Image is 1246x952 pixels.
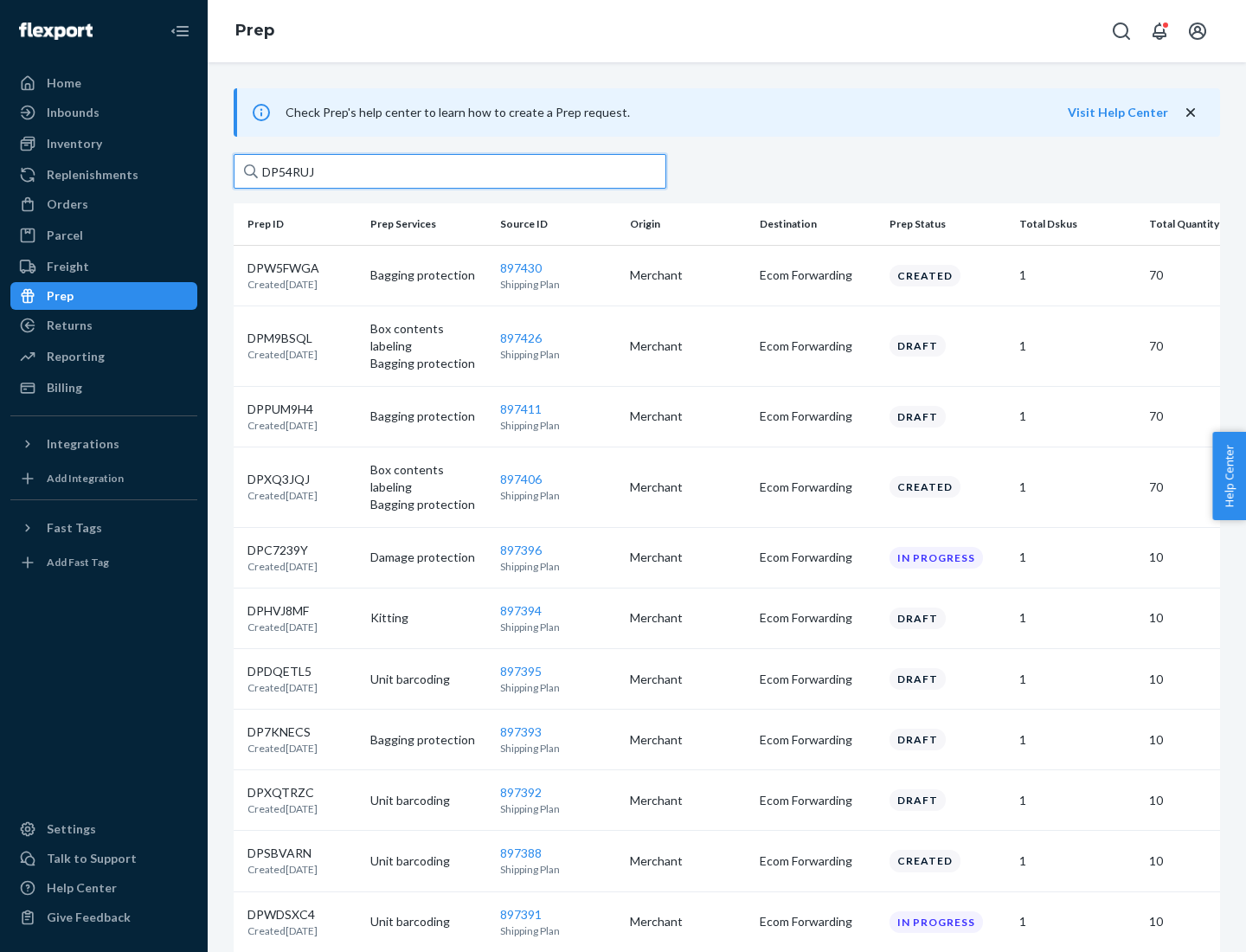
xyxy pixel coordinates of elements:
[493,203,623,245] th: Source ID
[500,862,616,877] p: Shipping Plan
[1012,203,1142,245] th: Total Dskus
[235,21,274,40] a: Prep
[47,519,102,537] div: Fast Tags
[760,609,876,627] p: Ecom Forwarding
[247,620,318,634] p: Created [DATE]
[1019,792,1135,809] p: 1
[370,671,486,688] p: Unit barcoding
[500,603,542,618] a: 897394
[47,555,109,569] div: Add Fast Tag
[370,913,486,930] p: Unit barcoding
[1019,549,1135,566] p: 1
[10,845,197,872] a: Talk to Support
[247,418,318,433] p: Created [DATE]
[630,671,746,688] p: Merchant
[500,331,542,345] a: 897426
[247,663,318,680] p: DPDQETL5
[247,680,318,695] p: Created [DATE]
[890,729,946,750] div: Draft
[247,488,318,503] p: Created [DATE]
[500,741,616,756] p: Shipping Plan
[890,335,946,357] div: Draft
[760,792,876,809] p: Ecom Forwarding
[760,852,876,870] p: Ecom Forwarding
[1019,852,1135,870] p: 1
[1019,731,1135,749] p: 1
[10,161,197,189] a: Replenishments
[500,846,542,860] a: 897388
[500,801,616,816] p: Shipping Plan
[234,154,666,189] input: Search prep jobs
[1180,14,1215,48] button: Open account menu
[890,668,946,690] div: Draft
[890,406,946,428] div: Draft
[500,261,542,275] a: 897430
[890,608,946,629] div: Draft
[500,418,616,433] p: Shipping Plan
[883,203,1012,245] th: Prep Status
[10,874,197,902] a: Help Center
[630,913,746,930] p: Merchant
[630,479,746,496] p: Merchant
[500,785,542,800] a: 897392
[47,104,100,121] div: Inbounds
[47,317,93,334] div: Returns
[47,348,105,365] div: Reporting
[760,549,876,566] p: Ecom Forwarding
[10,343,197,370] a: Reporting
[247,471,318,488] p: DPXQ3JQJ
[247,277,319,292] p: Created [DATE]
[10,815,197,843] a: Settings
[500,277,616,292] p: Shipping Plan
[630,408,746,425] p: Merchant
[890,789,946,811] div: Draft
[47,196,88,213] div: Orders
[1182,104,1199,122] button: close
[370,320,486,355] p: Box contents labeling
[1019,338,1135,355] p: 1
[47,379,82,396] div: Billing
[1019,913,1135,930] p: 1
[47,909,131,926] div: Give Feedback
[247,330,318,347] p: DPM9BSQL
[500,543,542,557] a: 897396
[163,14,197,48] button: Close Navigation
[47,850,137,867] div: Talk to Support
[760,731,876,749] p: Ecom Forwarding
[1068,104,1168,121] button: Visit Help Center
[234,203,363,245] th: Prep ID
[370,792,486,809] p: Unit barcoding
[47,135,102,152] div: Inventory
[10,430,197,458] button: Integrations
[630,267,746,284] p: Merchant
[760,913,876,930] p: Ecom Forwarding
[247,260,319,277] p: DPW5FWGA
[1019,609,1135,627] p: 1
[500,402,542,416] a: 897411
[247,741,318,756] p: Created [DATE]
[500,620,616,634] p: Shipping Plan
[500,488,616,503] p: Shipping Plan
[760,267,876,284] p: Ecom Forwarding
[47,227,83,244] div: Parcel
[630,609,746,627] p: Merchant
[10,374,197,402] a: Billing
[370,355,486,372] p: Bagging protection
[370,496,486,513] p: Bagging protection
[760,479,876,496] p: Ecom Forwarding
[222,6,288,56] ol: breadcrumbs
[10,69,197,97] a: Home
[247,559,318,574] p: Created [DATE]
[500,724,542,739] a: 897393
[10,904,197,931] button: Give Feedback
[890,850,960,872] div: Created
[1212,432,1246,520] button: Help Center
[370,609,486,627] p: Kitting
[19,23,93,40] img: Flexport logo
[47,879,117,897] div: Help Center
[47,258,89,275] div: Freight
[247,401,318,418] p: DPPUM9H4
[630,792,746,809] p: Merchant
[630,731,746,749] p: Merchant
